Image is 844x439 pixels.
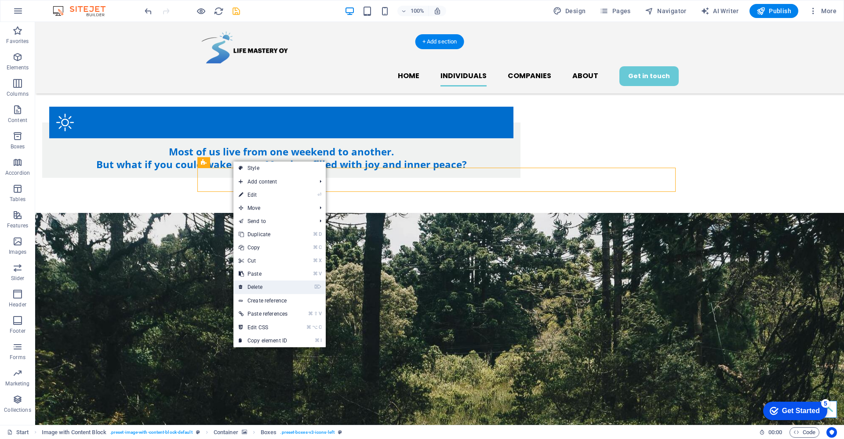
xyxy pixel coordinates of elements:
[6,38,29,45] p: Favorites
[308,311,313,317] i: ⌘
[319,324,321,330] i: C
[26,10,64,18] div: Get Started
[600,7,630,15] span: Pages
[214,6,224,16] i: Reload page
[280,427,335,438] span: . preset-boxes-v3-icons-left
[641,4,690,18] button: Navigator
[549,4,589,18] button: Design
[7,90,29,97] p: Columns
[7,4,71,23] div: Get Started 5 items remaining, 0% complete
[314,311,318,317] i: ⇧
[51,6,116,16] img: Editor Logo
[312,324,318,330] i: ⌥
[233,334,293,347] a: ⌘ICopy element ID
[313,231,318,237] i: ⌘
[233,321,293,334] a: ⌘⌥CEdit CSS
[338,430,342,435] i: This element is a customizable preset
[11,275,25,282] p: Slider
[8,117,27,124] p: Content
[793,427,815,438] span: Code
[320,338,321,343] i: I
[5,169,30,176] p: Accordion
[805,4,840,18] button: More
[261,427,276,438] span: Click to select. Double-click to edit
[775,429,776,435] span: :
[789,427,819,438] button: Code
[757,7,791,15] span: Publish
[110,427,193,438] span: . preset-image-with-content-block-default
[9,248,27,255] p: Images
[317,192,321,198] i: ⏎
[314,284,321,290] i: ⌦
[233,281,293,294] a: ⌦Delete
[7,427,29,438] a: Click to cancel selection. Double-click to open Pages
[313,258,318,263] i: ⌘
[42,427,342,438] nav: breadcrumb
[319,245,321,250] i: C
[319,311,321,317] i: V
[749,4,798,18] button: Publish
[233,175,313,188] span: Add content
[411,6,425,16] h6: 100%
[433,7,441,15] i: On resize automatically adjust zoom level to fit chosen device.
[233,202,313,215] span: Move
[233,254,293,267] a: ⌘XCut
[596,4,634,18] button: Pages
[553,7,586,15] span: Design
[9,301,26,308] p: Header
[233,162,326,175] a: Style
[10,327,25,335] p: Footer
[233,307,293,320] a: ⌘⇧VPaste references
[7,222,28,229] p: Features
[42,427,106,438] span: Click to select. Double-click to edit
[213,6,224,16] button: reload
[196,430,200,435] i: This element is a customizable preset
[143,6,153,16] i: Undo: Delete elements (Ctrl+Z)
[233,215,313,228] a: Send to
[231,6,241,16] button: save
[214,427,238,438] span: Click to select. Double-click to edit
[397,6,429,16] button: 100%
[645,7,687,15] span: Navigator
[306,324,311,330] i: ⌘
[233,241,293,254] a: ⌘CCopy
[143,6,153,16] button: undo
[313,245,318,250] i: ⌘
[697,4,742,18] button: AI Writer
[10,354,25,361] p: Forms
[233,294,326,307] a: Create reference
[759,427,782,438] h6: Session time
[415,34,464,49] div: + Add section
[233,228,293,241] a: ⌘DDuplicate
[315,338,320,343] i: ⌘
[11,143,25,150] p: Boxes
[319,271,321,277] i: V
[809,7,837,15] span: More
[701,7,739,15] span: AI Writer
[313,271,318,277] i: ⌘
[233,267,293,281] a: ⌘VPaste
[7,64,29,71] p: Elements
[233,188,293,202] a: ⏎Edit
[319,258,321,263] i: X
[65,2,74,11] div: 5
[10,196,25,203] p: Tables
[5,380,29,387] p: Marketing
[549,4,589,18] div: Design (Ctrl+Alt+Y)
[319,231,321,237] i: D
[768,427,782,438] span: 00 00
[4,407,31,414] p: Collections
[242,430,247,435] i: This element contains a background
[826,427,837,438] button: Usercentrics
